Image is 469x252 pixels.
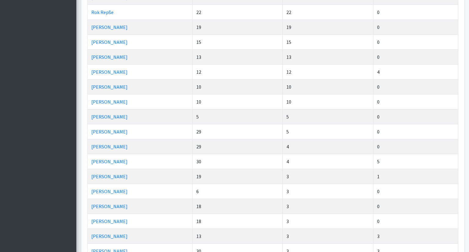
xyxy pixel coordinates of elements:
td: 0 [373,139,458,154]
td: 5 [283,109,373,124]
td: 5 [373,154,458,169]
td: 0 [373,20,458,34]
td: 0 [373,94,458,109]
td: 10 [283,94,373,109]
td: 19 [193,169,283,184]
a: [PERSON_NAME] [91,69,128,75]
a: [PERSON_NAME] [91,158,128,165]
a: [PERSON_NAME] [91,173,128,179]
td: 4 [283,154,373,169]
td: 0 [373,184,458,199]
td: 0 [373,124,458,139]
td: 3 [283,214,373,229]
td: 3 [283,229,373,243]
td: 4 [283,139,373,154]
td: 12 [283,64,373,79]
a: [PERSON_NAME] [91,114,128,120]
td: 0 [373,49,458,64]
td: 22 [193,5,283,20]
td: 0 [373,199,458,214]
a: Rok Repše [91,9,114,15]
td: 15 [283,34,373,49]
td: 0 [373,34,458,49]
a: [PERSON_NAME] [91,144,128,150]
td: 5 [283,124,373,139]
a: [PERSON_NAME] [91,203,128,209]
td: 12 [193,64,283,79]
td: 0 [373,5,458,20]
a: [PERSON_NAME] [91,84,128,90]
td: 1 [373,169,458,184]
td: 4 [373,64,458,79]
td: 15 [193,34,283,49]
a: [PERSON_NAME] [91,54,128,60]
td: 30 [193,154,283,169]
td: 29 [193,124,283,139]
td: 3 [283,184,373,199]
td: 3 [373,229,458,243]
td: 10 [193,79,283,94]
td: 6 [193,184,283,199]
td: 3 [283,199,373,214]
td: 5 [193,109,283,124]
td: 18 [193,214,283,229]
td: 0 [373,79,458,94]
td: 29 [193,139,283,154]
td: 13 [283,49,373,64]
td: 19 [193,20,283,34]
td: 18 [193,199,283,214]
td: 22 [283,5,373,20]
td: 0 [373,109,458,124]
a: [PERSON_NAME] [91,24,128,30]
td: 3 [283,169,373,184]
td: 10 [283,79,373,94]
td: 10 [193,94,283,109]
td: 13 [193,229,283,243]
td: 19 [283,20,373,34]
td: 0 [373,214,458,229]
a: [PERSON_NAME] [91,233,128,239]
td: 13 [193,49,283,64]
a: [PERSON_NAME] [91,218,128,224]
a: [PERSON_NAME] [91,129,128,135]
a: [PERSON_NAME] [91,188,128,194]
a: [PERSON_NAME] [91,39,128,45]
a: [PERSON_NAME] [91,99,128,105]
